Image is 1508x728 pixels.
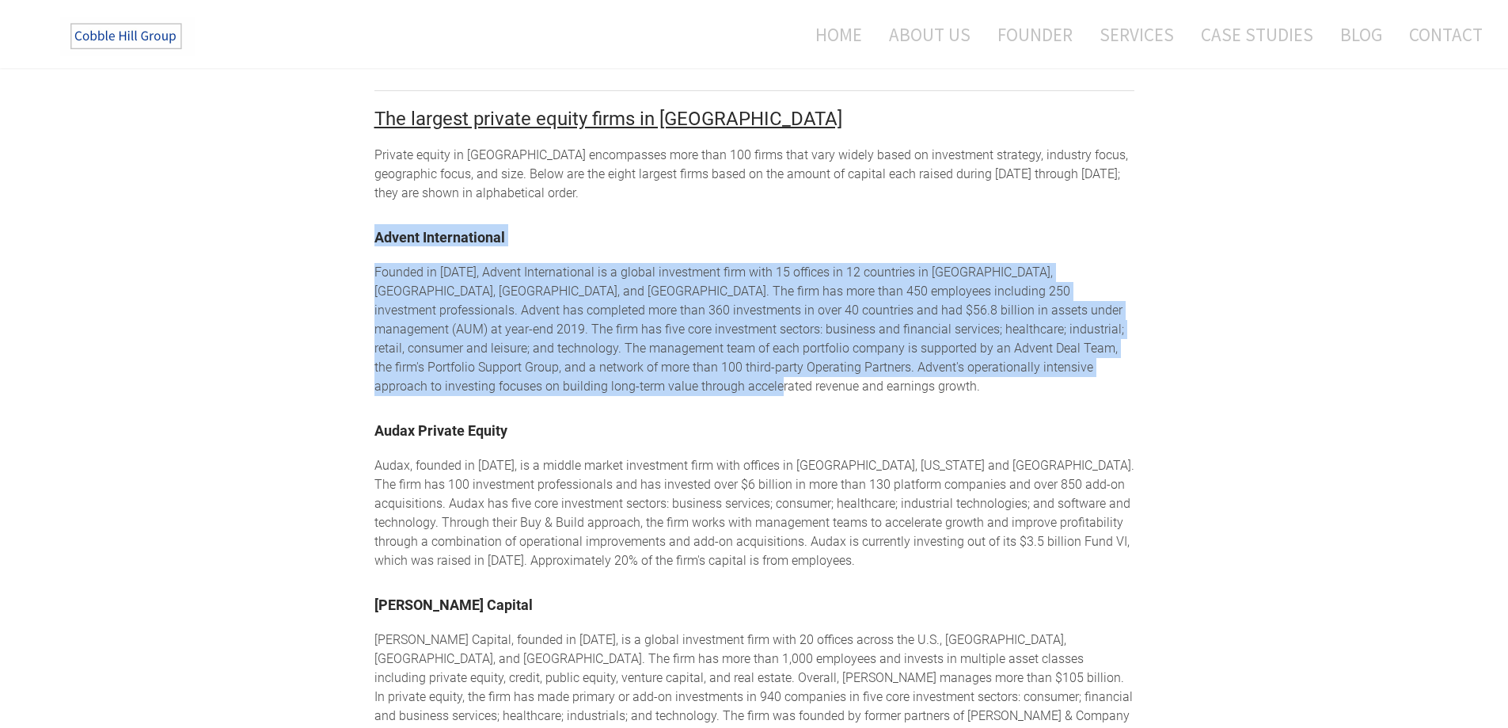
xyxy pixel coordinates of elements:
[877,13,982,55] a: About Us
[374,229,505,246] a: ​Advent International
[374,422,507,439] a: Audax Private Equity
[374,456,1134,570] div: Audax, founded in [DATE], is a middle market investment firm with offices in [GEOGRAPHIC_DATA], [...
[1189,13,1325,55] a: Case Studies
[374,146,1134,203] div: Private equity in [GEOGRAPHIC_DATA] encompasses more than 100 firms that vary widely based on inv...
[1397,13,1483,55] a: Contact
[374,597,533,613] a: ​[PERSON_NAME] Capital
[374,108,842,130] font: ​The largest private equity firms in [GEOGRAPHIC_DATA]
[1088,13,1186,55] a: Services
[60,17,195,56] img: The Cobble Hill Group LLC
[792,13,874,55] a: Home
[986,13,1084,55] a: Founder
[374,263,1134,396] div: Founded in [DATE], Advent International is a global investment firm with 15 offices in 12 countri...
[1328,13,1394,55] a: Blog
